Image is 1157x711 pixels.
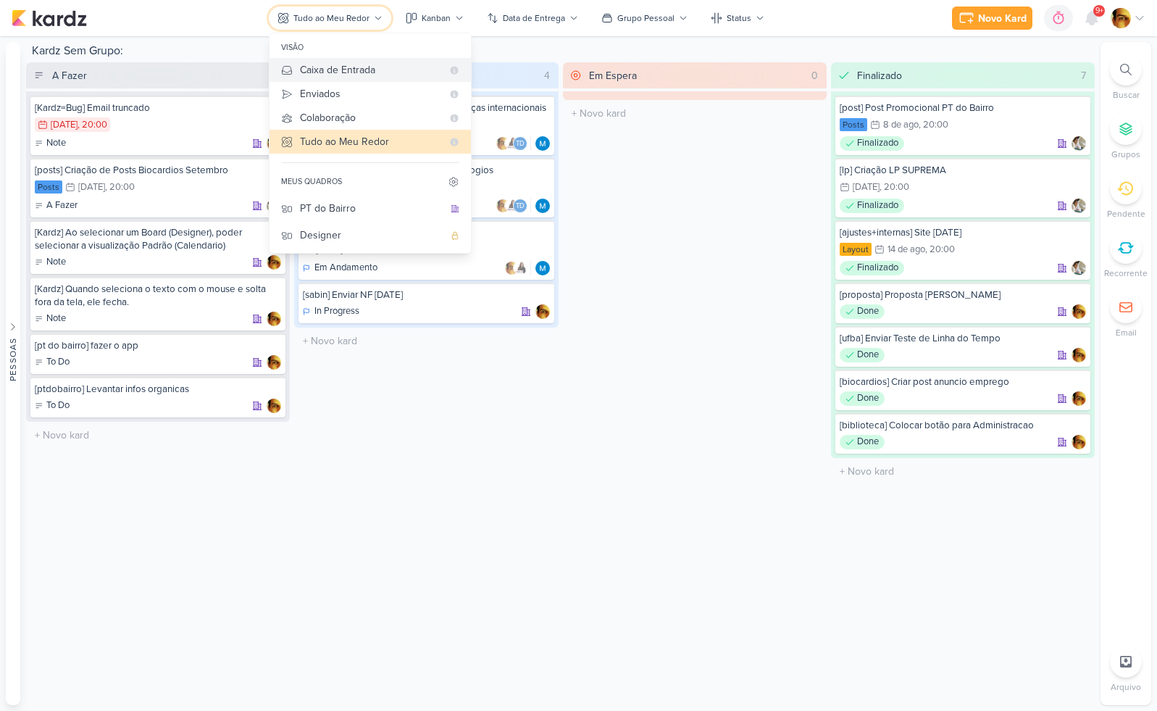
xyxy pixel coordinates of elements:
[566,103,824,124] input: + Novo kard
[504,261,519,275] img: Leandro Guedes
[535,304,550,319] img: Leandro Guedes
[535,304,550,319] div: Responsável: Leandro Guedes
[857,68,902,83] div: Finalizado
[840,332,1086,345] div: [ufba] Enviar Teste de Linha do Tempo
[857,348,879,362] p: Done
[535,199,550,213] div: Responsável: MARIANA MIRANDA
[46,136,66,151] p: Note
[925,245,955,254] div: , 20:00
[535,199,550,213] img: MARIANA MIRANDA
[1104,267,1148,280] p: Recorrente
[1072,435,1086,449] img: Leandro Guedes
[267,399,281,413] img: Leandro Guedes
[270,82,471,106] button: Enviados
[300,201,443,216] div: PT do Bairro
[978,11,1027,26] div: Novo Kard
[535,261,550,275] div: Responsável: MARIANA MIRANDA
[538,68,556,83] div: 4
[451,204,459,213] div: quadro da organização
[35,180,62,194] div: Posts
[840,199,904,213] div: Finalizado
[1072,348,1086,362] div: Responsável: Leandro Guedes
[840,419,1086,432] div: [biblioteca] Colocar botão para Administracao
[35,136,66,151] div: Note
[78,120,107,130] div: , 20:00
[857,391,879,406] p: Done
[270,106,471,130] button: Colaboração
[880,183,909,192] div: , 20:00
[496,136,510,151] img: Leandro Guedes
[1100,54,1151,101] li: Ctrl + F
[451,231,459,240] div: quadro pessoal
[1111,148,1140,161] p: Grupos
[1072,199,1086,213] img: Raphael Simas
[1072,261,1086,275] div: Responsável: Raphael Simas
[267,312,281,326] div: Responsável: Leandro Guedes
[35,383,281,396] div: [ptdobairro] Levantar infos organicas
[300,228,443,243] div: Designer
[840,136,904,151] div: Finalizado
[589,68,637,83] div: Em Espera
[840,435,885,449] div: Done
[35,255,66,270] div: Note
[1072,391,1086,406] img: Leandro Guedes
[857,261,898,275] p: Finalizado
[1113,88,1140,101] p: Buscar
[857,199,898,213] p: Finalizado
[35,399,70,413] div: To Do
[35,355,70,370] div: To Do
[281,176,342,188] div: meus quadros
[7,337,20,381] div: Pessoas
[857,136,898,151] p: Finalizado
[267,255,281,270] div: Responsável: Leandro Guedes
[300,110,442,125] div: Colaboração
[303,261,377,275] div: Em Andamento
[857,435,879,449] p: Done
[887,245,925,254] div: 14 de ago
[46,255,66,270] p: Note
[300,62,442,78] div: Caixa de Entrada
[267,355,281,370] img: Leandro Guedes
[504,199,519,213] img: Amannda Primo
[1072,199,1086,213] div: Responsável: Raphael Simas
[840,164,1086,177] div: [lp] Criação LP SUPREMA
[35,226,281,252] div: [Kardz] Ao selecionar um Board (Designer), poder selecionar a visualização Padrão (Calendario)
[46,399,70,413] p: To Do
[535,136,550,151] div: Responsável: MARIANA MIRANDA
[267,255,281,270] img: Leandro Guedes
[270,58,471,82] button: Caixa de Entrada
[853,183,880,192] div: [DATE]
[513,261,527,275] img: Amannda Primo
[270,38,471,58] div: visão
[1107,207,1145,220] p: Pendente
[857,304,879,319] p: Done
[35,101,281,115] div: [Kardz=Bug] Email truncado
[267,399,281,413] div: Responsável: Leandro Guedes
[297,330,555,352] input: + Novo kard
[516,141,525,148] p: Td
[840,261,904,275] div: Finalizado
[840,243,872,256] div: Layout
[46,355,70,370] p: To Do
[504,261,531,275] div: Colaboradores: Leandro Guedes, Amannda Primo
[52,68,87,83] div: A Fazer
[834,461,1092,482] input: + Novo kard
[1072,304,1086,319] img: Leandro Guedes
[513,199,527,213] div: Thais de carvalho
[1095,5,1103,17] span: 9+
[267,136,281,151] img: Leandro Guedes
[535,261,550,275] img: MARIANA MIRANDA
[35,339,281,352] div: [pt do bairro] fazer o app
[46,312,66,326] p: Note
[496,136,531,151] div: Colaboradores: Leandro Guedes, Amannda Primo, Thais de carvalho
[1072,136,1086,151] img: Raphael Simas
[504,136,519,151] img: Amannda Primo
[300,86,442,101] div: Enviados
[51,120,78,130] div: [DATE]
[952,7,1032,30] button: Novo Kard
[840,375,1086,388] div: [biocardios] Criar post anuncio emprego
[1111,681,1141,694] p: Arquivo
[840,118,867,131] div: Posts
[267,199,281,213] div: Responsável: Raphael Simas
[1075,68,1092,83] div: 7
